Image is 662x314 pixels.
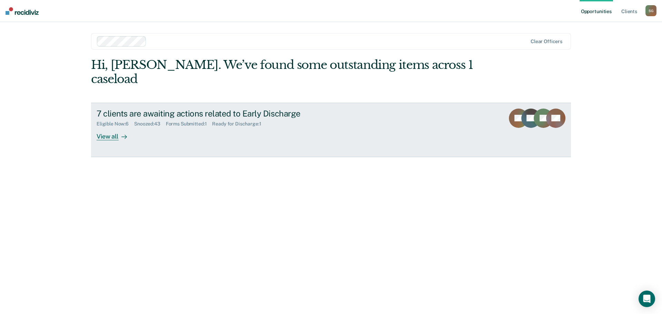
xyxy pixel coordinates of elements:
button: SG [645,5,656,16]
div: Hi, [PERSON_NAME]. We’ve found some outstanding items across 1 caseload [91,58,475,86]
img: Recidiviz [6,7,39,15]
div: Ready for Discharge : 1 [212,121,267,127]
div: Open Intercom Messenger [639,291,655,307]
div: Snoozed : 43 [134,121,166,127]
div: S G [645,5,656,16]
a: 7 clients are awaiting actions related to Early DischargeEligible Now:6Snoozed:43Forms Submitted:... [91,103,571,157]
div: Forms Submitted : 1 [166,121,212,127]
div: Eligible Now : 6 [97,121,134,127]
div: 7 clients are awaiting actions related to Early Discharge [97,109,339,119]
div: Clear officers [531,39,562,44]
div: View all [97,127,135,140]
